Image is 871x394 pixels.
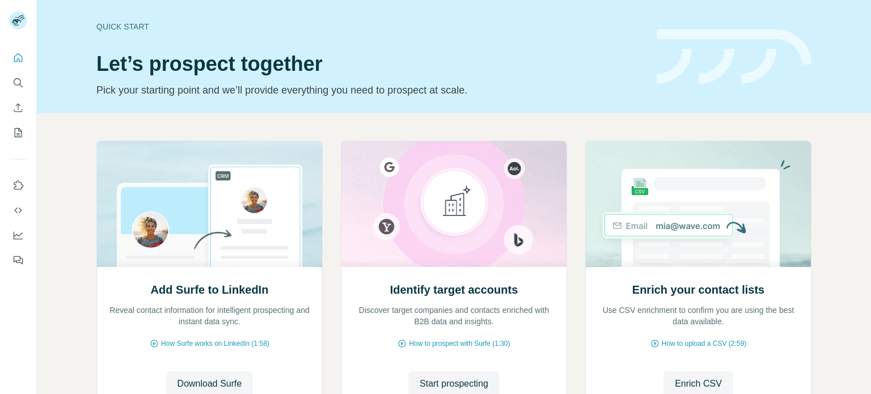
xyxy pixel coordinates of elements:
[9,48,27,68] button: Quick start
[409,338,510,349] span: How to prospect with Surfe (1:30)
[161,338,269,349] span: How Surfe works on LinkedIn (1:58)
[341,141,567,267] img: Identify target accounts
[9,98,27,118] button: Enrich CSV
[96,21,643,32] div: Quick start
[420,377,488,391] span: Start prospecting
[96,53,643,75] h1: Let’s prospect together
[657,29,811,84] img: banner
[9,122,27,143] button: My lists
[9,175,27,196] button: Use Surfe on LinkedIn
[9,200,27,221] button: Use Surfe API
[177,377,242,391] span: Download Surfe
[108,304,311,327] p: Reveal contact information for intelligent prospecting and instant data sync.
[151,282,269,298] h2: Add Surfe to LinkedIn
[353,304,555,327] p: Discover target companies and contacts enriched with B2B data and insights.
[662,338,746,349] span: How to upload a CSV (2:59)
[9,73,27,93] button: Search
[9,225,27,245] button: Dashboard
[96,82,643,98] p: Pick your starting point and we’ll provide everything you need to prospect at scale.
[597,304,800,327] p: Use CSV enrichment to confirm you are using the best data available.
[9,250,27,270] button: Feedback
[585,141,811,267] img: Enrich your contact lists
[390,282,518,298] h2: Identify target accounts
[675,377,722,391] span: Enrich CSV
[632,282,764,298] h2: Enrich your contact lists
[96,141,323,267] img: Add Surfe to LinkedIn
